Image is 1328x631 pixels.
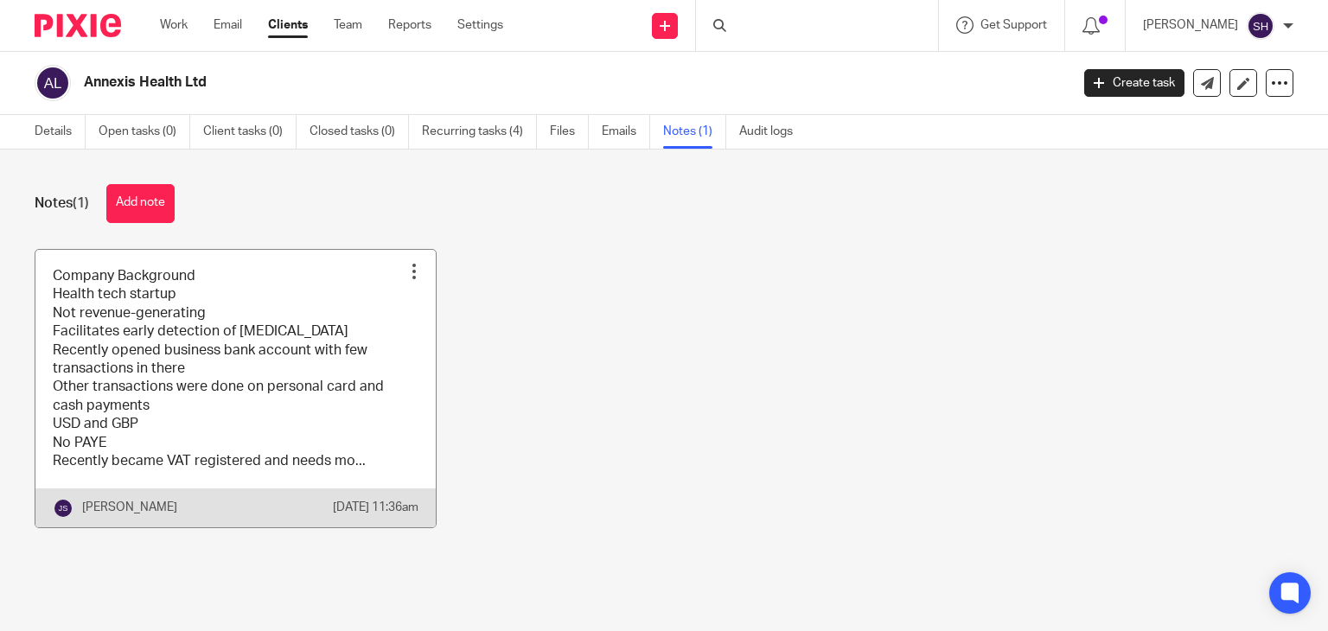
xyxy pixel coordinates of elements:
span: (1) [73,196,89,210]
a: Team [334,16,362,34]
a: Create task [1084,69,1184,97]
a: Email [214,16,242,34]
img: svg%3E [1247,12,1274,40]
a: Recurring tasks (4) [422,115,537,149]
p: [PERSON_NAME] [1143,16,1238,34]
a: Settings [457,16,503,34]
a: Audit logs [739,115,806,149]
span: Get Support [980,19,1047,31]
h1: Notes [35,194,89,213]
a: Reports [388,16,431,34]
a: Details [35,115,86,149]
img: svg%3E [53,498,73,519]
img: Pixie [35,14,121,37]
a: Clients [268,16,308,34]
a: Work [160,16,188,34]
p: [DATE] 11:36am [333,499,418,516]
button: Add note [106,184,175,223]
img: svg%3E [35,65,71,101]
p: [PERSON_NAME] [82,499,177,516]
a: Open tasks (0) [99,115,190,149]
a: Closed tasks (0) [310,115,409,149]
a: Files [550,115,589,149]
a: Emails [602,115,650,149]
h2: Annexis Health Ltd [84,73,864,92]
a: Client tasks (0) [203,115,297,149]
a: Notes (1) [663,115,726,149]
